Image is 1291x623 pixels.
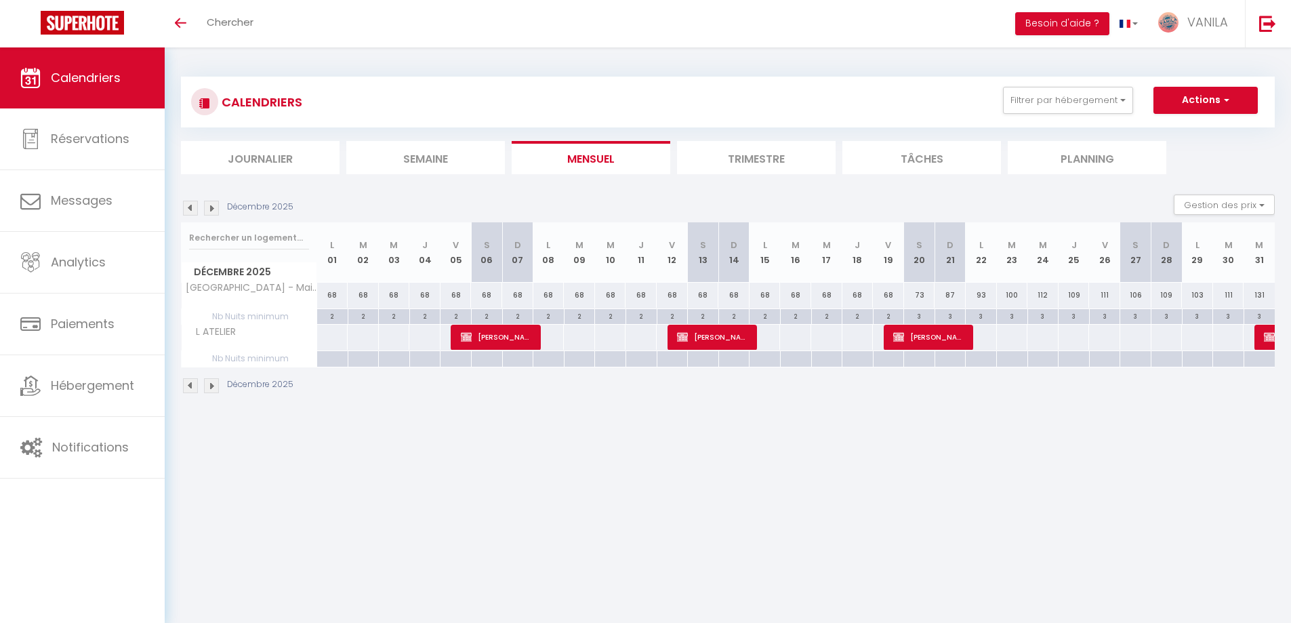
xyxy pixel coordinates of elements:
[1151,222,1183,283] th: 28
[348,283,379,308] div: 68
[1187,14,1228,31] span: VANILA
[842,309,873,322] div: 2
[626,283,657,308] div: 68
[227,378,293,391] p: Décembre 2025
[502,283,533,308] div: 68
[1090,309,1120,322] div: 3
[812,309,842,322] div: 2
[533,283,565,308] div: 68
[182,309,316,324] span: Nb Nuits minimum
[1089,283,1120,308] div: 111
[330,239,334,252] abbr: L
[1015,12,1109,35] button: Besoin d'aide ?
[750,283,781,308] div: 68
[1120,222,1151,283] th: 27
[935,222,966,283] th: 21
[966,283,997,308] div: 93
[1244,222,1275,283] th: 31
[750,222,781,283] th: 15
[1059,222,1090,283] th: 25
[780,222,811,283] th: 16
[514,239,521,252] abbr: D
[1213,309,1244,322] div: 3
[1132,239,1139,252] abbr: S
[1182,283,1213,308] div: 103
[874,309,904,322] div: 2
[731,239,737,252] abbr: D
[595,222,626,283] th: 10
[1089,222,1120,283] th: 26
[51,130,129,147] span: Réservations
[966,309,996,322] div: 3
[533,309,564,322] div: 2
[440,222,472,283] th: 05
[379,309,409,322] div: 2
[51,315,115,332] span: Paiements
[1183,309,1213,322] div: 3
[484,239,490,252] abbr: S
[1163,239,1170,252] abbr: D
[390,239,398,252] abbr: M
[700,239,706,252] abbr: S
[595,283,626,308] div: 68
[1059,309,1089,322] div: 3
[317,309,348,322] div: 2
[1102,239,1108,252] abbr: V
[677,141,836,174] li: Trimestre
[997,222,1028,283] th: 23
[904,222,935,283] th: 20
[916,239,922,252] abbr: S
[317,283,348,308] div: 68
[348,309,379,322] div: 2
[440,283,472,308] div: 68
[873,222,904,283] th: 19
[688,283,719,308] div: 68
[638,239,644,252] abbr: J
[1174,195,1275,215] button: Gestion des prix
[52,439,129,456] span: Notifications
[1255,239,1263,252] abbr: M
[677,324,750,350] span: [PERSON_NAME]
[409,222,440,283] th: 04
[718,283,750,308] div: 68
[718,222,750,283] th: 14
[564,283,595,308] div: 68
[792,239,800,252] abbr: M
[1071,239,1077,252] abbr: J
[626,309,657,322] div: 2
[1153,87,1258,114] button: Actions
[893,324,966,350] span: [PERSON_NAME]
[719,309,750,322] div: 2
[873,283,904,308] div: 68
[182,351,316,366] span: Nb Nuits minimum
[1008,141,1166,174] li: Planning
[184,325,239,340] span: L ATELIER
[502,222,533,283] th: 07
[1213,283,1244,308] div: 111
[346,141,505,174] li: Semaine
[595,309,626,322] div: 2
[688,222,719,283] th: 13
[379,222,410,283] th: 03
[842,283,874,308] div: 68
[947,239,954,252] abbr: D
[657,283,688,308] div: 68
[1120,283,1151,308] div: 106
[218,87,302,117] h3: CALENDRIERS
[1182,222,1213,283] th: 29
[763,239,767,252] abbr: L
[1008,239,1016,252] abbr: M
[979,239,983,252] abbr: L
[471,283,502,308] div: 68
[669,239,675,252] abbr: V
[471,222,502,283] th: 06
[533,222,565,283] th: 08
[966,222,997,283] th: 22
[1244,309,1275,322] div: 3
[688,309,718,322] div: 2
[1027,283,1059,308] div: 112
[189,226,309,250] input: Rechercher un logement...
[1120,309,1151,322] div: 3
[1039,239,1047,252] abbr: M
[317,222,348,283] th: 01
